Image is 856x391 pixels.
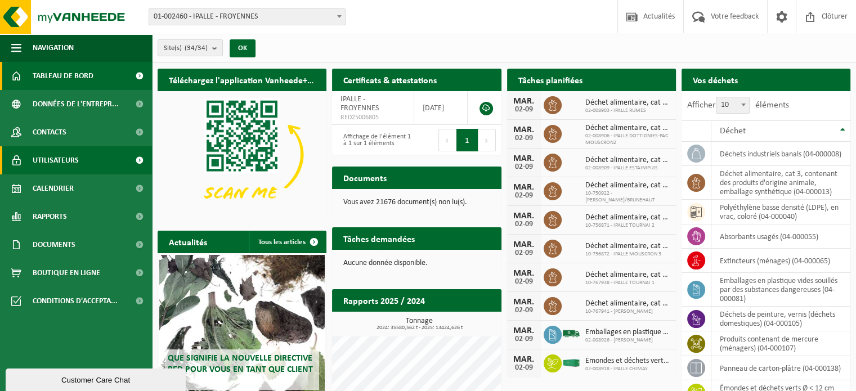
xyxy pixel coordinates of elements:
a: Consulter les rapports [404,311,500,334]
span: Déchet alimentaire, cat 3, contenant des produits d'origine animale, emballage s... [585,156,670,165]
button: Previous [438,129,456,151]
span: Émondes et déchets verts ø < 12 cm [585,357,670,366]
span: 02-008926 - [PERSON_NAME] [585,337,670,344]
span: Documents [33,231,75,259]
h2: Tâches demandées [332,227,426,249]
span: Navigation [33,34,74,62]
span: Déchet alimentaire, cat 3, contenant des produits d'origine animale, emballage s... [585,299,670,308]
span: Utilisateurs [33,146,79,174]
label: Afficher éléments [687,101,789,110]
div: 02-09 [513,278,535,286]
iframe: chat widget [6,366,188,391]
div: 02-09 [513,134,535,142]
div: MAR. [513,125,535,134]
span: Rapports [33,203,67,231]
div: MAR. [513,240,535,249]
div: 02-09 [513,335,535,343]
span: 10-767938 - IPALLE TOURNAI 1 [585,280,670,286]
span: 02-008903 - IPALLE RUMES [585,107,670,114]
span: Déchet [720,127,746,136]
span: Déchet alimentaire, cat 3, contenant des produits d'origine animale, emballage s... [585,271,670,280]
span: Que signifie la nouvelle directive RED pour vous en tant que client ? [168,354,313,384]
span: 10-756872 - IPALLE MOUSCRON 3 [585,251,670,258]
span: Site(s) [164,40,208,57]
span: RED25006805 [340,113,405,122]
a: Tous les articles [249,231,325,253]
span: Déchet alimentaire, cat 3, contenant des produits d'origine animale, emballage s... [585,98,670,107]
div: MAR. [513,212,535,221]
td: emballages en plastique vides souillés par des substances dangereuses (04-000081) [711,273,850,307]
count: (34/34) [185,44,208,52]
span: Calendrier [33,174,74,203]
span: Emballages en plastique vides souillés par des substances dangereuses [585,328,670,337]
span: 2024: 35580,562 t - 2025: 13424,626 t [338,325,501,331]
p: Aucune donnée disponible. [343,259,490,267]
img: Download de VHEPlus App [158,91,326,218]
div: 02-09 [513,106,535,114]
td: extincteurs (ménages) (04-000065) [711,249,850,273]
h2: Téléchargez l'application Vanheede+ maintenant! [158,69,326,91]
div: 02-09 [513,307,535,314]
h2: Documents [332,167,398,188]
td: polyéthylène basse densité (LDPE), en vrac, coloré (04-000040) [711,200,850,224]
div: MAR. [513,183,535,192]
span: Boutique en ligne [33,259,100,287]
div: MAR. [513,97,535,106]
span: Données de l'entrepr... [33,90,119,118]
span: Déchet alimentaire, cat 3, contenant des produits d'origine animale, emballage s... [585,242,670,251]
td: déchets industriels banals (04-000008) [711,142,850,166]
span: Conditions d'accepta... [33,287,118,315]
div: MAR. [513,269,535,278]
div: 02-09 [513,249,535,257]
img: BL-SO-LV [562,324,581,343]
span: 10 [716,97,750,114]
div: MAR. [513,154,535,163]
span: Déchet alimentaire, cat 3, contenant des produits d'origine animale, emballage s... [585,181,670,190]
h2: Vos déchets [682,69,749,91]
span: IPALLE - FROYENNES [340,95,379,113]
div: Affichage de l'élément 1 à 1 sur 1 éléments [338,128,411,152]
span: 02-008918 - IPALLE CHIMAY [585,366,670,372]
td: absorbants usagés (04-000055) [711,224,850,249]
td: déchet alimentaire, cat 3, contenant des produits d'origine animale, emballage synthétique (04-00... [711,166,850,200]
td: produits contenant de mercure (ménagers) (04-000107) [711,331,850,356]
div: MAR. [513,326,535,335]
button: Site(s)(34/34) [158,39,223,56]
span: 01-002460 - IPALLE - FROYENNES [149,9,345,25]
span: Tableau de bord [33,62,93,90]
span: 02-008909 - IPALLE ESTAIMPUIS [585,165,670,172]
img: HK-XC-30-GN-00 [562,357,581,367]
div: MAR. [513,298,535,307]
span: 10 [716,97,749,113]
h3: Tonnage [338,317,501,331]
span: 10-756871 - IPALLE TOURNAI 2 [585,222,670,229]
span: Déchet alimentaire, cat 3, contenant des produits d'origine animale, emballage s... [585,124,670,133]
div: MAR. [513,355,535,364]
span: 10-767941 - [PERSON_NAME] [585,308,670,315]
div: 02-09 [513,364,535,372]
h2: Actualités [158,231,218,253]
td: panneau de carton-plâtre (04-000138) [711,356,850,380]
span: Déchet alimentaire, cat 3, contenant des produits d'origine animale, emballage s... [585,213,670,222]
button: 1 [456,129,478,151]
h2: Tâches planifiées [507,69,594,91]
div: 02-09 [513,163,535,171]
h2: Certificats & attestations [332,69,448,91]
div: 02-09 [513,192,535,200]
span: 02-008906 - IPALLE DOTTIGNIES-PAC MOUSCRON2 [585,133,670,146]
p: Vous avez 21676 document(s) non lu(s). [343,199,490,206]
h2: Rapports 2025 / 2024 [332,289,436,311]
button: Next [478,129,496,151]
span: 10-750922 - [PERSON_NAME]/BRUNEHAUT [585,190,670,204]
button: OK [230,39,256,57]
div: 02-09 [513,221,535,228]
td: déchets de peinture, vernis (déchets domestiques) (04-000105) [711,307,850,331]
span: Contacts [33,118,66,146]
td: [DATE] [414,91,468,125]
span: 01-002460 - IPALLE - FROYENNES [149,8,346,25]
